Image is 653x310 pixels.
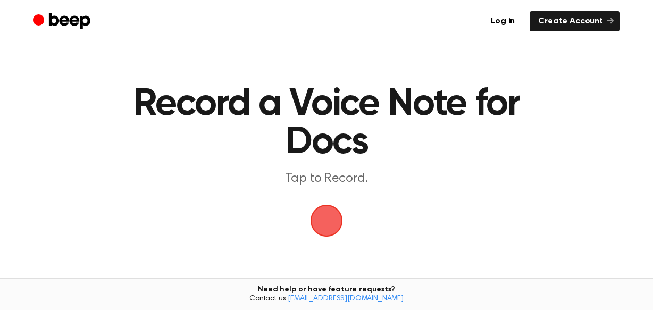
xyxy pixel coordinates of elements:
[33,11,93,32] a: Beep
[288,295,404,303] a: [EMAIL_ADDRESS][DOMAIN_NAME]
[311,205,342,237] img: Beep Logo
[6,295,647,304] span: Contact us
[530,11,620,31] a: Create Account
[115,85,538,162] h1: Record a Voice Note for Docs
[482,11,523,31] a: Log in
[122,170,531,188] p: Tap to Record.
